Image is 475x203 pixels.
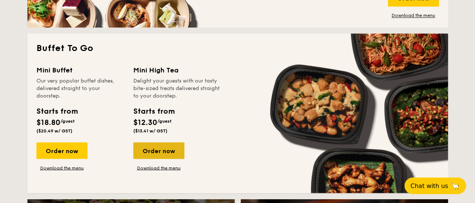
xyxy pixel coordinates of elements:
span: $18.80 [36,118,60,127]
span: ($20.49 w/ GST) [36,128,72,133]
span: ($13.41 w/ GST) [133,128,167,133]
span: /guest [157,118,172,123]
span: /guest [60,118,75,123]
a: Download the menu [133,165,184,171]
a: Download the menu [36,165,87,171]
div: Starts from [133,105,174,117]
span: 🦙 [451,182,460,190]
a: Download the menu [388,12,439,18]
div: Order now [133,142,184,159]
div: Delight your guests with our tasty bite-sized treats delivered straight to your doorstep. [133,77,221,99]
div: Starts from [36,105,77,117]
button: Chat with us🦙 [404,177,466,194]
span: $12.30 [133,118,157,127]
div: Mini High Tea [133,65,221,75]
div: Mini Buffet [36,65,124,75]
div: Order now [36,142,87,159]
h2: Buffet To Go [36,42,439,54]
span: Chat with us [410,182,448,189]
div: Our very popular buffet dishes, delivered straight to your doorstep. [36,77,124,99]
